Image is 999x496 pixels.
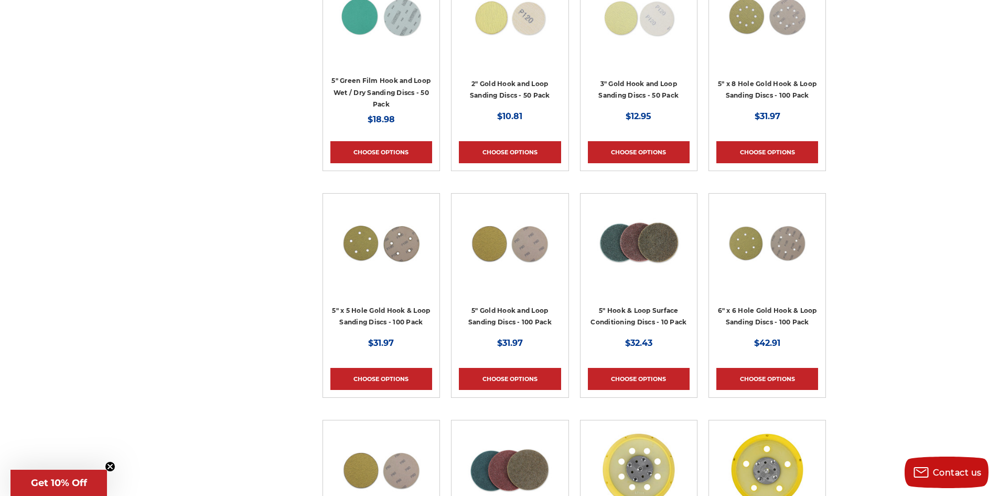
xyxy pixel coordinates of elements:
a: Choose Options [330,368,432,390]
img: gold hook & loop sanding disc stack [468,201,552,285]
a: 5 inch surface conditioning discs [588,201,690,303]
span: $31.97 [755,111,780,121]
a: 5" x 5 Hole Gold Hook & Loop Sanding Discs - 100 Pack [332,307,430,326]
a: Choose Options [588,368,690,390]
a: 5 inch 5 hole hook and loop sanding disc [330,201,432,303]
span: $42.91 [754,338,780,348]
a: Choose Options [716,141,818,163]
a: Choose Options [716,368,818,390]
span: Contact us [933,468,982,478]
a: 6 inch 6 hole hook and loop sanding disc [716,201,818,303]
a: Choose Options [459,141,561,163]
span: Get 10% Off [31,477,87,489]
span: $31.97 [368,338,394,348]
a: 5" x 8 Hole Gold Hook & Loop Sanding Discs - 100 Pack [718,80,817,100]
span: $18.98 [368,114,395,124]
span: $31.97 [497,338,523,348]
span: $32.43 [625,338,652,348]
img: 5 inch 5 hole hook and loop sanding disc [339,201,423,285]
a: 5" Hook & Loop Surface Conditioning Discs - 10 Pack [590,307,686,326]
a: 5" Gold Hook and Loop Sanding Discs - 100 Pack [468,307,552,326]
span: $12.95 [626,111,651,121]
div: Get 10% OffClose teaser [10,470,107,496]
img: 6 inch 6 hole hook and loop sanding disc [725,201,809,285]
a: Choose Options [459,368,561,390]
a: Choose Options [330,141,432,163]
span: $10.81 [497,111,522,121]
a: 6" x 6 Hole Gold Hook & Loop Sanding Discs - 100 Pack [718,307,817,326]
a: Choose Options [588,141,690,163]
a: 5" Green Film Hook and Loop Wet / Dry Sanding Discs - 50 Pack [331,77,431,108]
a: 2" Gold Hook and Loop Sanding Discs - 50 Pack [470,80,550,100]
button: Close teaser [105,461,115,472]
a: gold hook & loop sanding disc stack [459,201,561,303]
a: 3" Gold Hook and Loop Sanding Discs - 50 Pack [598,80,679,100]
button: Contact us [905,457,989,488]
img: 5 inch surface conditioning discs [597,201,681,285]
